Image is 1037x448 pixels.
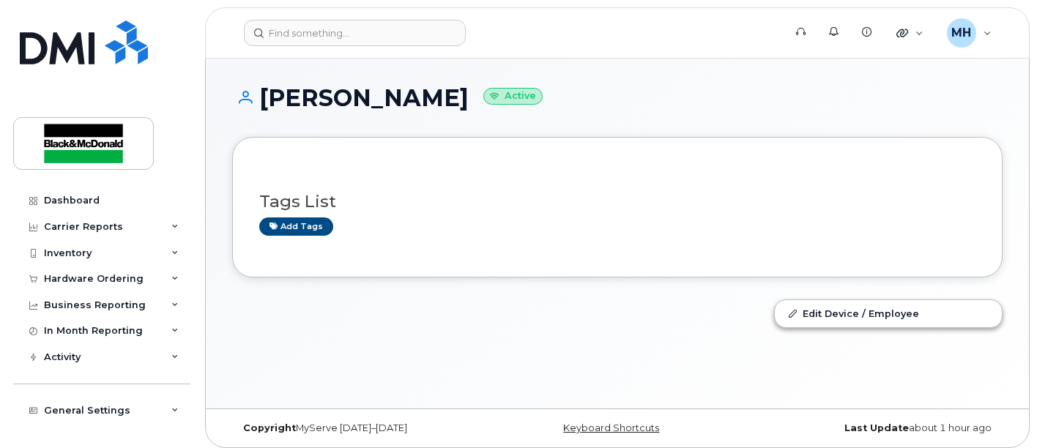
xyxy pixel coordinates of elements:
small: Active [483,88,543,105]
div: MyServe [DATE]–[DATE] [232,422,489,434]
div: about 1 hour ago [746,422,1003,434]
strong: Last Update [844,422,909,433]
h1: [PERSON_NAME] [232,85,1003,111]
strong: Copyright [243,422,296,433]
a: Edit Device / Employee [775,300,1002,326]
a: Add tags [259,217,333,236]
h3: Tags List [259,193,975,211]
a: Keyboard Shortcuts [563,422,659,433]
